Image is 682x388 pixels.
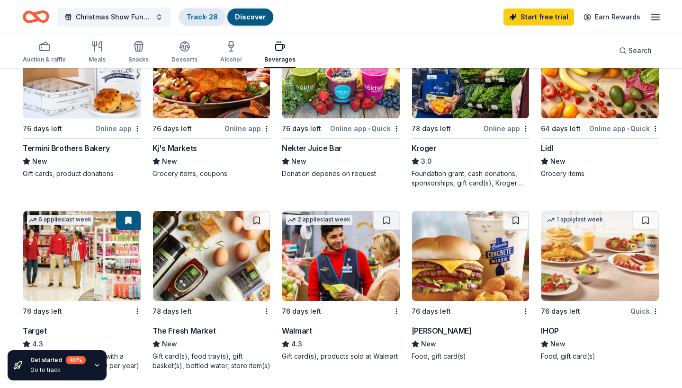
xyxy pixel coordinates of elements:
a: Home [23,6,49,28]
a: Image for Walmart2 applieslast week76 days leftWalmart4.3Gift card(s), products sold at Walmart [282,211,400,361]
a: Image for Termini Brothers Bakery7 applieslast week76 days leftOnline appTermini Brothers BakeryN... [23,28,141,178]
span: • [627,125,629,132]
div: Gift cards, product donations [23,169,141,178]
a: Image for Nekter Juice Bar4 applieslast week76 days leftOnline app•QuickNekter Juice BarNewDonati... [282,28,400,178]
div: 78 days left [412,123,451,134]
img: Image for Walmart [282,211,400,301]
div: 6 applies last week [27,215,93,225]
div: Desserts [171,56,197,63]
img: Image for Nekter Juice Bar [282,28,400,118]
button: Beverages [264,37,296,68]
a: Image for IHOP1 applylast week76 days leftQuickIHOPNewFood, gift card(s) [541,211,659,361]
a: Track· 28 [187,13,218,21]
div: Donation depends on request [282,169,400,178]
div: Online app [224,123,270,134]
div: 76 days left [153,123,192,134]
div: [PERSON_NAME] [412,325,472,336]
span: 3.0 [421,156,431,167]
a: Image for Target6 applieslast week76 days leftTarget4.3Gift cards ($50-100 value, with a maximum ... [23,211,141,370]
img: Image for Kj's Markets [153,28,270,118]
img: Image for Target [23,211,141,301]
a: Image for Kroger78 days leftOnline appKroger3.0Foundation grant, cash donations, sponsorships, gi... [412,28,530,188]
img: Image for Kroger [412,28,529,118]
div: 76 days left [282,123,321,134]
div: 78 days left [153,306,192,317]
div: Online app Quick [589,123,659,134]
span: New [162,338,177,350]
div: 76 days left [282,306,321,317]
button: Search [611,41,659,60]
a: Image for Culver's 76 days left[PERSON_NAME]NewFood, gift card(s) [412,211,530,361]
button: Snacks [128,37,149,68]
div: 76 days left [412,306,451,317]
span: 4.3 [32,338,43,350]
div: 76 days left [541,306,580,317]
div: Get started [30,356,86,364]
div: Grocery items [541,169,659,178]
img: Image for Lidl [541,28,659,118]
span: Christmas Show Fundrasier [76,11,152,23]
div: Gift card(s), products sold at Walmart [282,352,400,361]
div: 2 applies last week [286,215,352,225]
div: 1 apply last week [545,215,605,225]
div: Online app [95,123,141,134]
span: New [421,338,436,350]
div: Go to track [30,366,86,374]
div: IHOP [541,325,558,336]
span: New [291,156,306,167]
span: • [368,125,370,132]
button: Track· 28Discover [178,8,274,26]
div: Auction & raffle [23,56,66,63]
div: Online app Quick [330,123,400,134]
div: 76 days left [23,306,62,317]
span: 4.3 [291,338,302,350]
a: Image for The Fresh Market78 days leftThe Fresh MarketNewGift card(s), food tray(s), gift basket(... [153,211,271,370]
span: New [550,156,565,167]
span: New [32,156,47,167]
div: Kroger [412,142,437,154]
div: 76 days left [23,123,62,134]
div: Gift card(s), food tray(s), gift basket(s), bottled water, store item(s) [153,352,271,370]
img: Image for Culver's [412,211,529,301]
div: Food, gift card(s) [412,352,530,361]
div: Foundation grant, cash donations, sponsorships, gift card(s), Kroger products [412,169,530,188]
div: Food, gift card(s) [541,352,659,361]
img: Image for The Fresh Market [153,211,270,301]
button: Meals [89,37,106,68]
div: 64 days left [541,123,581,134]
div: Beverages [264,56,296,63]
span: Search [628,45,652,56]
div: Online app [484,123,529,134]
a: Image for Lidl64 days leftOnline app•QuickLidlNewGrocery items [541,28,659,178]
a: Discover [235,13,266,21]
div: Nekter Juice Bar [282,142,342,154]
div: Meals [89,56,106,63]
span: New [162,156,177,167]
div: The Fresh Market [153,325,216,336]
span: New [550,338,565,350]
a: Image for Kj's Markets1 applylast weekLocal76 days leftOnline appKj's MarketsNewGrocery items, co... [153,28,271,178]
button: Christmas Show Fundrasier [57,8,170,26]
img: Image for IHOP [541,211,659,301]
div: Target [23,325,47,336]
div: Walmart [282,325,312,336]
div: Snacks [128,56,149,63]
div: Lidl [541,142,553,154]
button: Alcohol [220,37,242,68]
a: Start free trial [503,9,574,26]
button: Desserts [171,37,197,68]
div: 40 % [66,356,86,364]
div: Termini Brothers Bakery [23,142,110,154]
img: Image for Termini Brothers Bakery [23,28,141,118]
div: Kj's Markets [153,142,197,154]
div: Grocery items, coupons [153,169,271,178]
div: Alcohol [220,56,242,63]
a: Earn Rewards [578,9,646,26]
button: Auction & raffle [23,37,66,68]
div: Quick [630,305,659,317]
